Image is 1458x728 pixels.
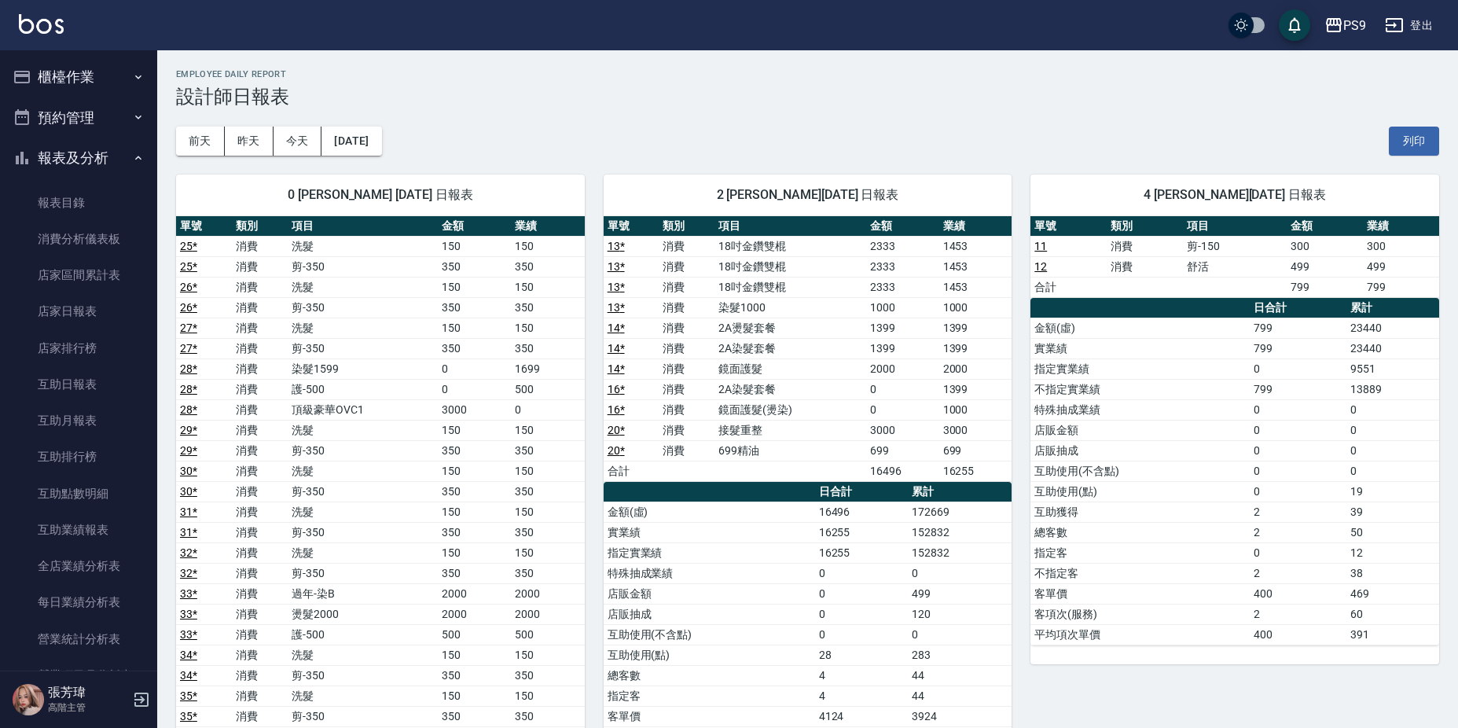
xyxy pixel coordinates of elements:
[48,685,128,700] h5: 張芳瑋
[438,563,511,583] td: 350
[1346,583,1439,604] td: 469
[288,338,438,358] td: 剪-350
[1030,461,1250,481] td: 互助使用(不含點)
[438,706,511,726] td: 350
[48,700,128,715] p: 高階主管
[1250,358,1346,379] td: 0
[604,645,815,665] td: 互助使用(點)
[511,686,584,706] td: 150
[6,185,151,221] a: 報表目錄
[659,440,714,461] td: 消費
[511,481,584,502] td: 350
[939,277,1012,297] td: 1453
[176,216,232,237] th: 單號
[866,256,939,277] td: 2333
[6,621,151,657] a: 營業統計分析表
[225,127,274,156] button: 昨天
[714,440,866,461] td: 699精油
[438,624,511,645] td: 500
[1030,583,1250,604] td: 客單價
[1030,399,1250,420] td: 特殊抽成業績
[659,236,714,256] td: 消費
[6,138,151,178] button: 報表及分析
[815,583,909,604] td: 0
[1030,502,1250,522] td: 互助獲得
[1346,563,1439,583] td: 38
[232,297,288,318] td: 消費
[1250,583,1346,604] td: 400
[866,216,939,237] th: 金額
[288,379,438,399] td: 護-500
[1346,461,1439,481] td: 0
[13,684,44,715] img: Person
[1250,440,1346,461] td: 0
[1250,338,1346,358] td: 799
[232,440,288,461] td: 消費
[908,583,1012,604] td: 499
[1250,502,1346,522] td: 2
[714,236,866,256] td: 18吋金鑽雙棍
[1389,127,1439,156] button: 列印
[438,665,511,686] td: 350
[511,461,584,481] td: 150
[659,379,714,399] td: 消費
[511,420,584,440] td: 150
[714,297,866,318] td: 染髮1000
[1287,256,1363,277] td: 499
[908,482,1012,502] th: 累計
[288,583,438,604] td: 過年-染B
[232,645,288,665] td: 消費
[288,297,438,318] td: 剪-350
[511,440,584,461] td: 350
[1363,277,1439,297] td: 799
[1030,358,1250,379] td: 指定實業績
[659,420,714,440] td: 消費
[659,297,714,318] td: 消費
[1250,420,1346,440] td: 0
[1030,420,1250,440] td: 店販金額
[866,379,939,399] td: 0
[6,476,151,512] a: 互助點數明細
[288,461,438,481] td: 洗髮
[438,502,511,522] td: 150
[1346,604,1439,624] td: 60
[939,399,1012,420] td: 1000
[866,338,939,358] td: 1399
[908,604,1012,624] td: 120
[288,399,438,420] td: 頂級豪華OVC1
[288,420,438,440] td: 洗髮
[438,461,511,481] td: 150
[288,645,438,665] td: 洗髮
[1107,236,1183,256] td: 消費
[321,127,381,156] button: [DATE]
[815,645,909,665] td: 28
[714,318,866,338] td: 2A燙髮套餐
[438,583,511,604] td: 2000
[939,236,1012,256] td: 1453
[6,584,151,620] a: 每日業績分析表
[939,440,1012,461] td: 699
[195,187,566,203] span: 0 [PERSON_NAME] [DATE] 日報表
[604,624,815,645] td: 互助使用(不含點)
[511,358,584,379] td: 1699
[6,293,151,329] a: 店家日報表
[866,399,939,420] td: 0
[604,563,815,583] td: 特殊抽成業績
[438,236,511,256] td: 150
[288,440,438,461] td: 剪-350
[232,358,288,379] td: 消費
[232,399,288,420] td: 消費
[438,297,511,318] td: 350
[288,236,438,256] td: 洗髮
[511,297,584,318] td: 350
[288,686,438,706] td: 洗髮
[288,706,438,726] td: 剪-350
[939,420,1012,440] td: 3000
[604,522,815,542] td: 實業績
[1107,216,1183,237] th: 類別
[659,216,714,237] th: 類別
[714,256,866,277] td: 18吋金鑽雙棍
[438,604,511,624] td: 2000
[232,604,288,624] td: 消費
[6,439,151,475] a: 互助排行榜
